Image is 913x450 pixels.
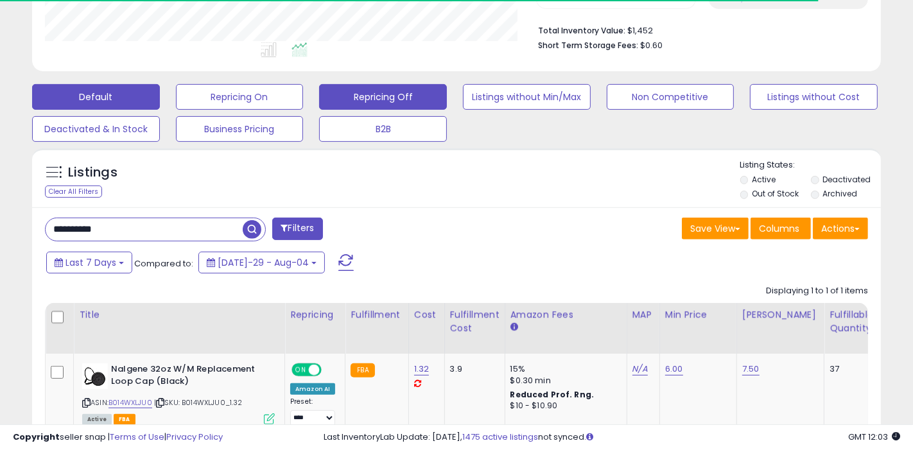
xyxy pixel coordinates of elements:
button: B2B [319,116,447,142]
b: Short Term Storage Fees: [538,40,638,51]
a: B014WXLJU0 [109,397,152,408]
button: Repricing On [176,84,304,110]
div: Last InventoryLab Update: [DATE], not synced. [324,431,900,444]
b: Total Inventory Value: [538,25,625,36]
strong: Copyright [13,431,60,443]
a: 7.50 [742,363,760,376]
h5: Listings [68,164,117,182]
a: N/A [632,363,648,376]
button: Default [32,84,160,110]
label: Archived [822,188,857,199]
div: 3.9 [450,363,495,375]
label: Deactivated [822,174,871,185]
label: Out of Stock [752,188,799,199]
div: Title [79,308,279,322]
button: Save View [682,218,749,239]
small: FBA [351,363,374,377]
div: $10 - $10.90 [510,401,617,411]
div: MAP [632,308,654,322]
span: Columns [759,222,799,235]
span: | SKU: B014WXLJU0_1.32 [154,397,243,408]
button: Columns [751,218,811,239]
button: Repricing Off [319,84,447,110]
small: Amazon Fees. [510,322,518,333]
span: 2025-08-12 12:03 GMT [848,431,900,443]
div: Cost [414,308,439,322]
div: seller snap | | [13,431,223,444]
button: Filters [272,218,322,240]
a: 1.32 [414,363,430,376]
b: Nalgene 32oz W/M Replacement Loop Cap (Black) [111,363,267,390]
div: 15% [510,363,617,375]
span: $0.60 [640,39,663,51]
div: Repricing [290,308,340,322]
div: $0.30 min [510,375,617,386]
p: Listing States: [740,159,882,171]
span: Last 7 Days [65,256,116,269]
div: Clear All Filters [45,186,102,198]
div: Amazon Fees [510,308,622,322]
div: Fulfillment Cost [450,308,500,335]
div: Min Price [665,308,731,322]
img: 311Z8viWn4S._SL40_.jpg [82,363,108,389]
button: Listings without Cost [750,84,878,110]
div: Fulfillable Quantity [830,308,874,335]
a: 6.00 [665,363,683,376]
div: Preset: [290,397,335,426]
div: 37 [830,363,869,375]
label: Active [752,174,776,185]
a: 1475 active listings [462,431,538,443]
button: [DATE]-29 - Aug-04 [198,252,325,273]
span: Compared to: [134,257,193,270]
div: Fulfillment [351,308,403,322]
a: Privacy Policy [166,431,223,443]
li: $1,452 [538,22,858,37]
span: OFF [320,365,340,376]
button: Actions [813,218,868,239]
span: ON [293,365,309,376]
button: Non Competitive [607,84,735,110]
div: [PERSON_NAME] [742,308,819,322]
button: Business Pricing [176,116,304,142]
button: Last 7 Days [46,252,132,273]
div: Amazon AI [290,383,335,395]
a: Terms of Use [110,431,164,443]
button: Listings without Min/Max [463,84,591,110]
span: [DATE]-29 - Aug-04 [218,256,309,269]
b: Reduced Prof. Rng. [510,389,595,400]
div: Displaying 1 to 1 of 1 items [766,285,868,297]
div: ASIN: [82,363,275,423]
button: Deactivated & In Stock [32,116,160,142]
